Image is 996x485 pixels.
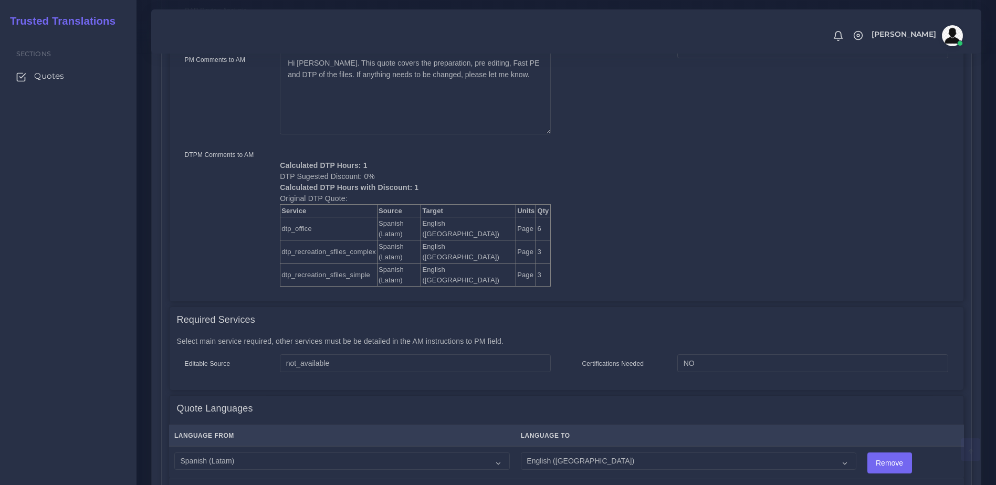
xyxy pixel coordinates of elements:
a: Trusted Translations [3,13,116,30]
input: Remove [868,453,911,473]
td: Spanish (Latam) [377,263,421,287]
th: Service [280,204,378,217]
th: Target [421,204,516,217]
label: Editable Source [185,359,230,368]
td: dtp_recreation_sfiles_complex [280,240,378,263]
td: Spanish (Latam) [377,240,421,263]
td: Page [516,217,536,240]
h2: Trusted Translations [3,15,116,27]
p: Select main service required, other services must be be detailed in the AM instructions to PM field. [177,336,956,347]
h4: Required Services [177,314,255,326]
a: [PERSON_NAME]avatar [866,25,967,46]
label: DTPM Comments to AM [185,150,254,160]
span: [PERSON_NAME] [872,30,936,38]
td: dtp_office [280,217,378,240]
a: Quotes [8,65,129,87]
img: avatar [942,25,963,46]
th: Source [377,204,421,217]
td: English ([GEOGRAPHIC_DATA]) [421,217,516,240]
label: PM Comments to AM [185,55,246,65]
td: 3 [536,240,550,263]
th: Language From [169,425,516,447]
td: dtp_recreation_sfiles_simple [280,263,378,287]
td: English ([GEOGRAPHIC_DATA]) [421,263,516,287]
label: Certifications Needed [582,359,644,368]
td: 3 [536,263,550,287]
b: Calculated DTP Hours: 1 [280,161,367,170]
h4: Quote Languages [177,403,253,415]
b: Calculated DTP Hours with Discount: 1 [280,183,418,192]
td: English ([GEOGRAPHIC_DATA]) [421,240,516,263]
textarea: Hi [PERSON_NAME]. This quote covers the preparation, pre editing, Fast PE and DTP of the files. I... [280,51,550,134]
div: DTP Sugested Discount: 0% Original DTP Quote: [272,149,558,287]
td: 6 [536,217,550,240]
th: Units [516,204,536,217]
th: Qty [536,204,550,217]
th: Language To [515,425,862,447]
td: Spanish (Latam) [377,217,421,240]
span: Quotes [34,70,64,82]
span: Sections [16,50,51,58]
td: Page [516,263,536,287]
td: Page [516,240,536,263]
